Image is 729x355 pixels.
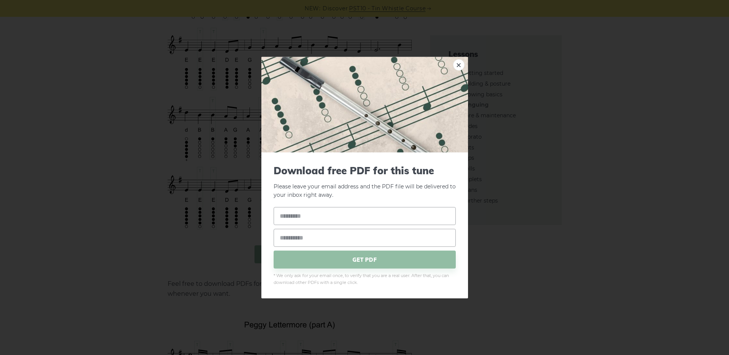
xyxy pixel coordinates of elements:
span: GET PDF [274,251,456,269]
span: Download free PDF for this tune [274,164,456,176]
p: Please leave your email address and the PDF file will be delivered to your inbox right away. [274,164,456,199]
img: Tin Whistle Fingering Chart Preview [261,57,468,152]
span: * We only ask for your email once, to verify that you are a real user. After that, you can downlo... [274,272,456,286]
a: × [453,59,465,70]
